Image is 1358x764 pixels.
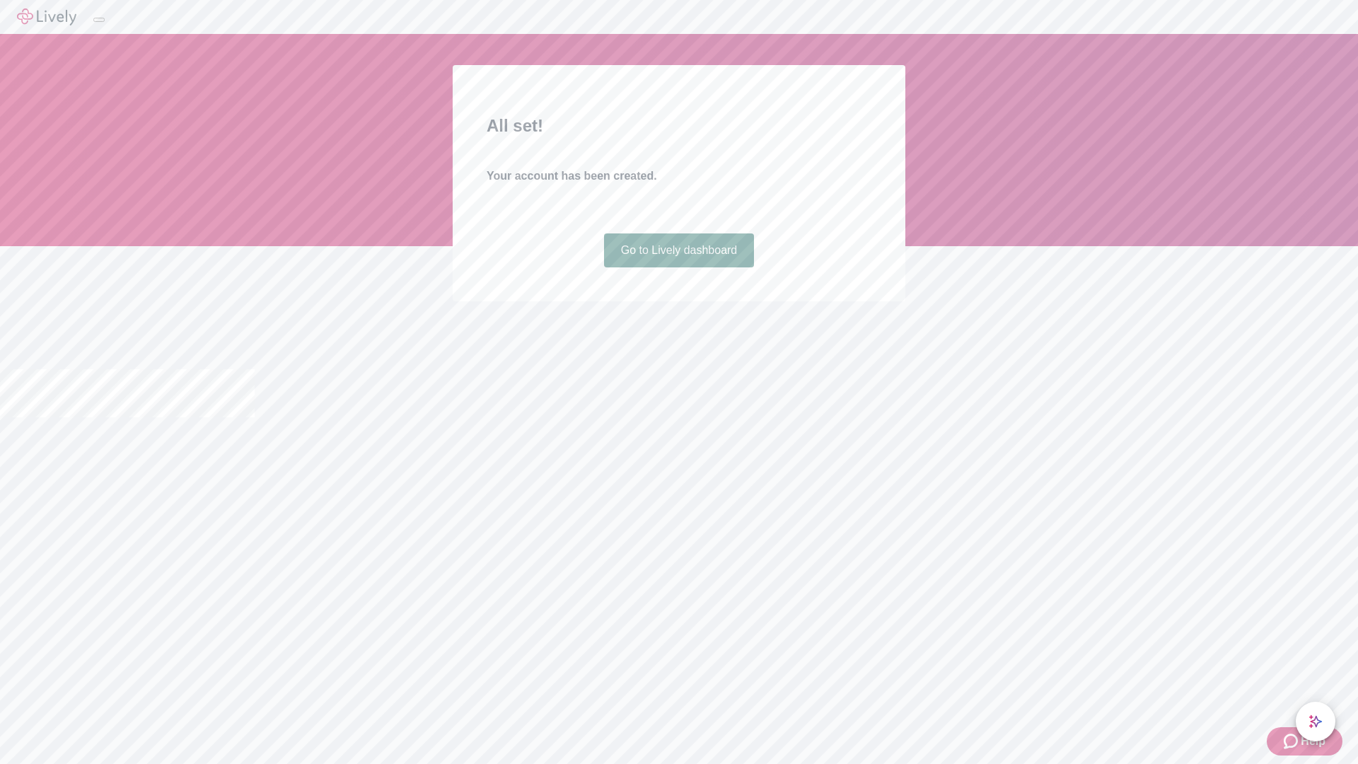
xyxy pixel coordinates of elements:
[487,168,871,185] h4: Your account has been created.
[1284,733,1301,750] svg: Zendesk support icon
[1267,727,1342,756] button: Zendesk support iconHelp
[604,233,755,267] a: Go to Lively dashboard
[1301,733,1325,750] span: Help
[1308,714,1323,729] svg: Lively AI Assistant
[487,113,871,139] h2: All set!
[93,18,105,22] button: Log out
[1296,702,1335,741] button: chat
[17,8,76,25] img: Lively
